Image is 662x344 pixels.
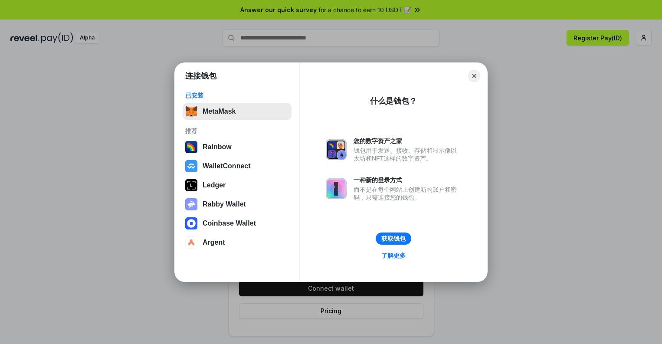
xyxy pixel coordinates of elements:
button: Argent [183,234,292,251]
img: svg+xml,%3Csvg%20width%3D%2228%22%20height%3D%2228%22%20viewBox%3D%220%200%2028%2028%22%20fill%3D... [185,236,197,249]
div: 什么是钱包？ [370,96,417,106]
img: svg+xml,%3Csvg%20xmlns%3D%22http%3A%2F%2Fwww.w3.org%2F2000%2Fsvg%22%20fill%3D%22none%22%20viewBox... [326,139,347,160]
div: 推荐 [185,127,289,135]
button: Coinbase Wallet [183,215,292,232]
img: svg+xml,%3Csvg%20width%3D%22120%22%20height%3D%22120%22%20viewBox%3D%220%200%20120%20120%22%20fil... [185,141,197,153]
img: svg+xml,%3Csvg%20width%3D%2228%22%20height%3D%2228%22%20viewBox%3D%220%200%2028%2028%22%20fill%3D... [185,217,197,229]
button: Ledger [183,177,292,194]
div: 已安装 [185,92,289,99]
div: Coinbase Wallet [203,220,256,227]
div: 而不是在每个网站上创建新的账户和密码，只需连接您的钱包。 [354,186,461,201]
div: 您的数字资产之家 [354,137,461,145]
h1: 连接钱包 [185,71,216,81]
div: Ledger [203,181,226,189]
div: 获取钱包 [381,235,406,242]
button: MetaMask [183,103,292,120]
img: svg+xml,%3Csvg%20xmlns%3D%22http%3A%2F%2Fwww.w3.org%2F2000%2Fsvg%22%20width%3D%2228%22%20height%3... [185,179,197,191]
img: svg+xml,%3Csvg%20width%3D%2228%22%20height%3D%2228%22%20viewBox%3D%220%200%2028%2028%22%20fill%3D... [185,160,197,172]
div: Rainbow [203,143,232,151]
div: WalletConnect [203,162,251,170]
button: WalletConnect [183,157,292,175]
a: 了解更多 [376,250,411,261]
div: 一种新的登录方式 [354,176,461,184]
img: svg+xml,%3Csvg%20xmlns%3D%22http%3A%2F%2Fwww.w3.org%2F2000%2Fsvg%22%20fill%3D%22none%22%20viewBox... [185,198,197,210]
div: MetaMask [203,108,236,115]
div: Argent [203,239,225,246]
button: Rainbow [183,138,292,156]
img: svg+xml,%3Csvg%20fill%3D%22none%22%20height%3D%2233%22%20viewBox%3D%220%200%2035%2033%22%20width%... [185,105,197,118]
div: 钱包用于发送、接收、存储和显示像以太坊和NFT这样的数字资产。 [354,147,461,162]
button: Close [468,70,480,82]
div: 了解更多 [381,252,406,259]
button: 获取钱包 [376,233,411,245]
button: Rabby Wallet [183,196,292,213]
div: Rabby Wallet [203,200,246,208]
img: svg+xml,%3Csvg%20xmlns%3D%22http%3A%2F%2Fwww.w3.org%2F2000%2Fsvg%22%20fill%3D%22none%22%20viewBox... [326,178,347,199]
